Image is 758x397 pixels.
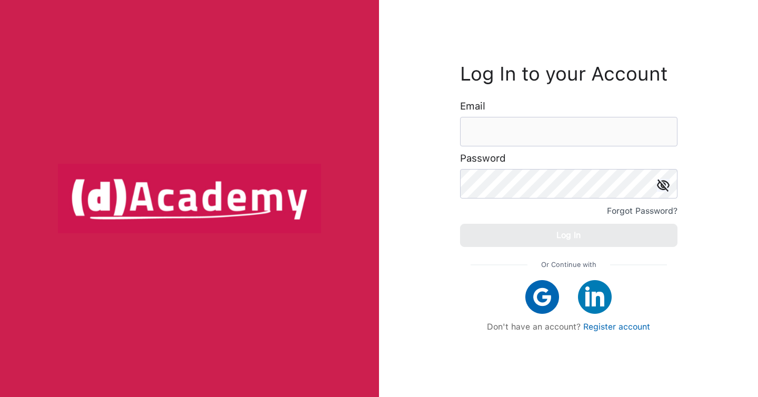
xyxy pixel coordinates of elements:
img: logo [58,164,321,233]
div: Don't have an account? [471,322,667,332]
div: Forgot Password? [607,204,677,219]
img: line [610,264,667,265]
img: line [471,264,527,265]
img: linkedIn icon [578,280,612,314]
h3: Log In to your Account [460,65,677,83]
img: icon [657,179,670,192]
span: Or Continue with [541,257,596,272]
label: Email [460,101,485,112]
label: Password [460,153,506,164]
div: Log In [556,228,581,243]
a: Register account [583,322,650,332]
img: google icon [525,280,559,314]
button: Log In [460,224,677,247]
